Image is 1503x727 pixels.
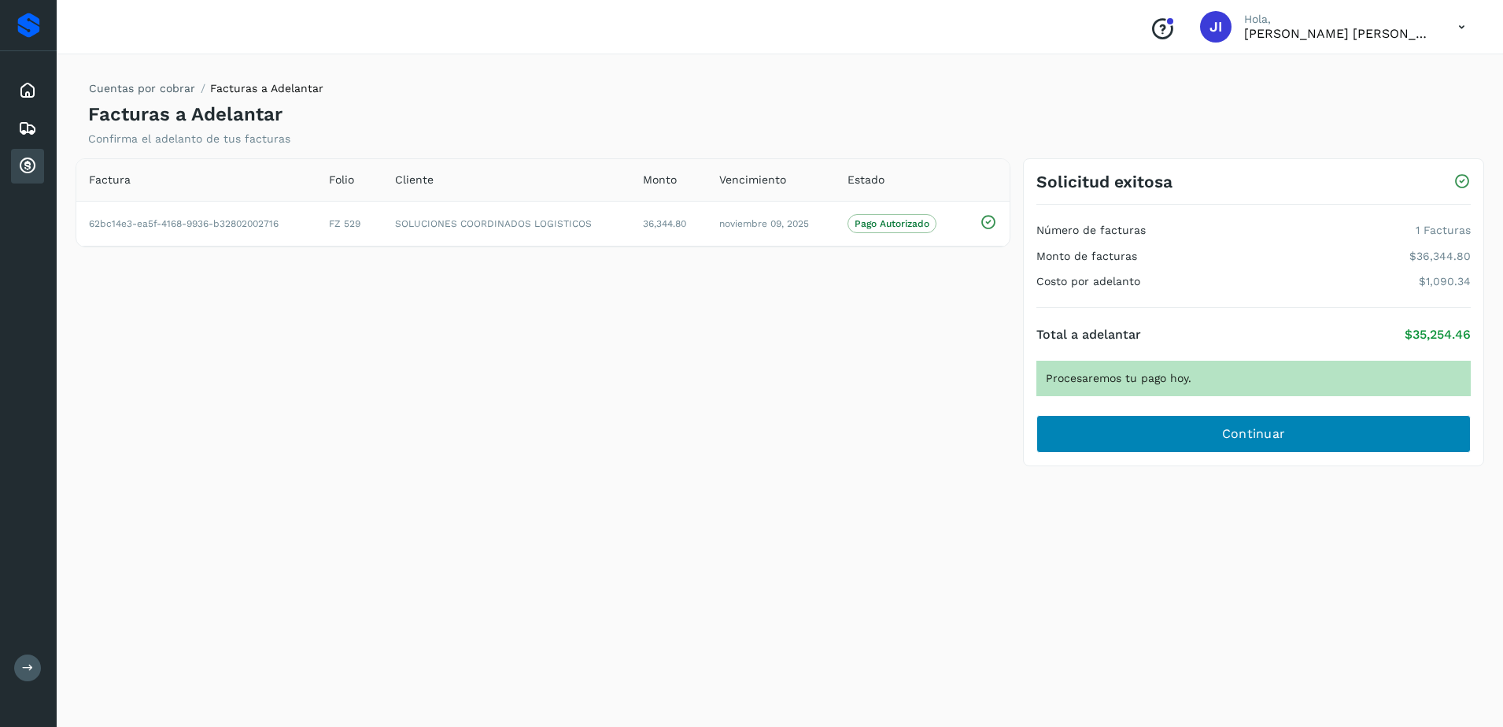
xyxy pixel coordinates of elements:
[719,218,809,229] span: noviembre 09, 2025
[1036,275,1140,288] h4: Costo por adelanto
[88,132,290,146] p: Confirma el adelanto de tus facturas
[848,172,884,188] span: Estado
[88,103,283,126] h4: Facturas a Adelantar
[1036,361,1471,396] div: Procesaremos tu pago hoy.
[1244,26,1433,41] p: José Ignacio Flores Santiago
[643,172,677,188] span: Monto
[1416,224,1471,237] p: 1 Facturas
[1036,224,1146,237] h4: Número de facturas
[89,82,195,95] a: Cuentas por cobrar
[382,201,630,246] td: SOLUCIONES COORDINADOS LOGISTICOS
[1419,275,1471,288] p: $1,090.34
[76,201,316,246] td: 62bc14e3-ea5f-4168-9936-b32802002716
[210,82,323,95] span: Facturas a Adelantar
[316,201,383,246] td: FZ 529
[11,73,44,108] div: Inicio
[643,218,686,229] span: 36,344.80
[1036,172,1172,191] h3: Solicitud exitosa
[1036,327,1141,342] h4: Total a adelantar
[719,172,786,188] span: Vencimiento
[1405,327,1471,342] p: $35,254.46
[329,172,354,188] span: Folio
[1222,425,1286,443] span: Continuar
[855,218,929,229] p: Pago Autorizado
[1036,250,1137,263] h4: Monto de facturas
[1244,13,1433,26] p: Hola,
[395,172,434,188] span: Cliente
[11,149,44,184] div: Cuentas por cobrar
[88,80,323,103] nav: breadcrumb
[89,172,131,188] span: Factura
[1036,415,1471,453] button: Continuar
[1409,250,1471,263] p: $36,344.80
[11,111,44,146] div: Embarques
